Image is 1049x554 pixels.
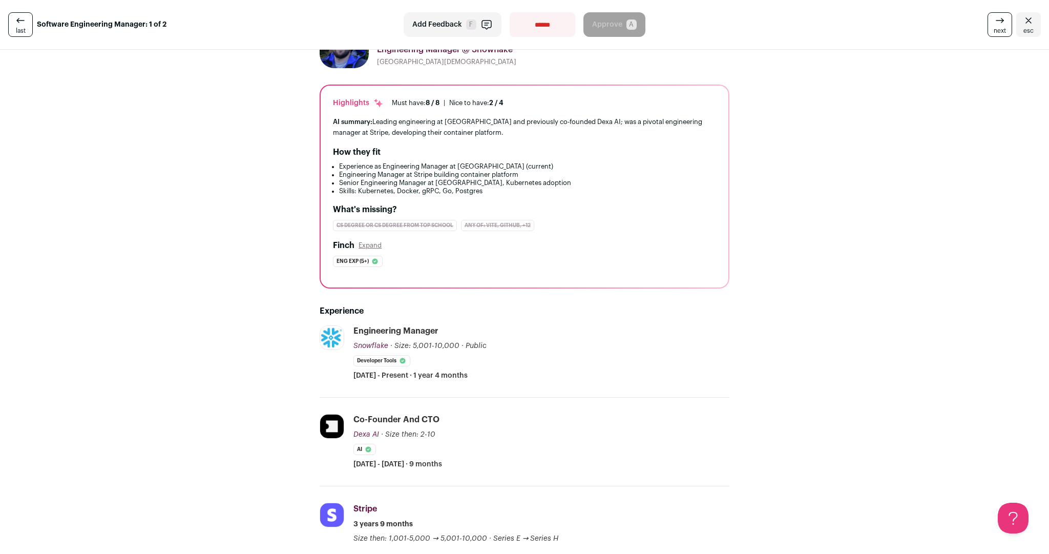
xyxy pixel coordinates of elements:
div: Nice to have: [449,99,503,107]
span: AI summary: [333,118,372,125]
span: [DATE] - [DATE] · 9 months [353,459,442,469]
ul: | [392,99,503,107]
span: Series E → Series H [493,535,559,542]
span: Dexa AI [353,431,379,438]
span: last [16,27,26,35]
a: Close [1016,12,1041,37]
div: [GEOGRAPHIC_DATA][DEMOGRAPHIC_DATA] [377,58,729,66]
a: next [988,12,1012,37]
span: Eng exp (5+) [337,256,369,266]
span: esc [1023,27,1034,35]
span: Snowflake [353,342,388,350]
img: 86f8c63b74521edf3df2220c8bc1d18e0971211d92f026f75a53dcf2340db80a.jpg [320,326,344,350]
li: Senior Engineering Manager at [GEOGRAPHIC_DATA], Kubernetes adoption [339,179,716,187]
span: · [461,341,464,351]
li: Skills: Kubernetes, Docker, gRPC, Go, Postgres [339,187,716,195]
span: · Size then: 2-10 [381,431,435,438]
span: · Size: 5,001-10,000 [390,342,459,350]
div: Engineering Manager @ Snowflake [377,44,729,56]
li: AI [353,444,376,455]
span: Add Feedback [412,19,462,30]
img: 38f162b18f3f6a04323efb7bcdc4586006d636abcb71820b50c92a51ad7ab297.jpg [320,415,344,438]
strong: Software Engineering Manager: 1 of 2 [37,19,166,30]
li: Engineering Manager at Stripe building container platform [339,171,716,179]
iframe: Help Scout Beacon - Open [998,503,1029,534]
button: Expand [359,241,382,250]
span: 8 / 8 [426,99,439,106]
div: Highlights [333,98,384,108]
h2: What's missing? [333,203,716,216]
li: Experience as Engineering Manager at [GEOGRAPHIC_DATA] (current) [339,162,716,171]
a: last [8,12,33,37]
div: Leading engineering at [GEOGRAPHIC_DATA] and previously co-founded Dexa AI; was a pivotal enginee... [333,116,716,138]
button: Add Feedback F [404,12,501,37]
span: Size then: 1,001-5,000 → 5,001-10,000 [353,535,487,542]
div: Must have: [392,99,439,107]
span: F [466,19,476,30]
span: 2 / 4 [489,99,503,106]
span: Stripe [353,505,377,513]
div: CS degree or CS degree from top school [333,220,457,231]
div: Co-Founder and CTO [353,414,439,425]
span: Public [466,342,487,350]
div: Any of: Vite, GitHub, +12 [461,220,534,231]
span: [DATE] - Present · 1 year 4 months [353,371,468,381]
span: next [994,27,1006,35]
h2: Finch [333,239,354,252]
h2: Experience [320,305,729,317]
li: Developer Tools [353,355,410,366]
h2: How they fit [333,146,381,158]
span: · [489,534,491,544]
img: c29228e9d9ae75acbec9f97acea12ad61565c350f760a79d6eec3e18ba7081be.jpg [320,503,344,527]
span: 3 years 9 months [353,519,413,529]
div: Engineering Manager [353,325,438,337]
